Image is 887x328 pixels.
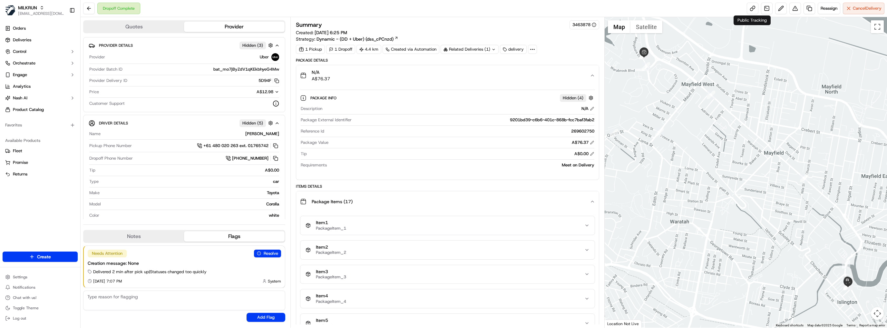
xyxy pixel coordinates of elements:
[818,3,840,14] button: Reassign
[268,279,281,284] span: System
[301,106,322,112] span: Description
[99,43,133,48] span: Provider Details
[312,75,330,82] span: A$76.37
[316,318,346,323] span: Item 5
[301,162,327,168] span: Requirements
[3,135,78,146] div: Available Products
[102,190,279,196] div: Toyota
[3,81,78,92] a: Analytics
[853,5,882,11] span: Cancel Delivery
[574,151,594,157] div: A$0.00
[258,78,279,84] button: 5D94F
[807,323,843,327] span: Map data ©2025 Google
[734,15,771,25] div: Public Tracking
[610,129,618,137] div: 1
[639,51,648,59] div: 8
[859,323,885,327] a: Report a map error
[606,319,628,328] img: Google
[655,128,664,136] div: 2
[317,36,398,42] a: Dynamic - (DD + Uber) (dss_cPCnzd)
[316,220,346,226] span: Item 1
[441,45,499,54] div: Related Deliveries (1)
[13,148,22,154] span: Fleet
[37,253,51,260] span: Create
[500,45,527,54] div: delivery
[605,320,642,328] div: Location Not Live
[103,131,279,137] div: [PERSON_NAME]
[89,143,132,149] span: Pickup Phone Number
[316,226,346,231] span: PackageItem_1
[316,244,346,250] span: Item 2
[13,49,26,55] span: Control
[606,319,628,328] a: Open this area in Google Maps (opens a new window)
[213,66,279,72] span: bat_mo7jByZdV1qKEkbhyeG4Mw
[18,11,64,16] button: [EMAIL_ADDRESS][DOMAIN_NAME]
[197,142,279,149] button: +61 480 020 263 ext. 01765742
[247,313,285,322] button: Add Flag
[89,89,99,95] span: Price
[13,285,35,290] span: Notifications
[89,190,100,196] span: Make
[89,155,133,161] span: Dropoff Phone Number
[93,269,207,275] span: Delivered 2 min after pick up | Statuses changed too quickly
[89,54,105,60] span: Provider
[103,201,279,207] div: Corolla
[296,86,599,180] div: N/AA$76.37
[572,22,596,28] button: 3463878
[3,303,78,313] button: Toggle Theme
[329,162,595,168] div: Meet on Delivery
[13,274,27,280] span: Settings
[301,117,352,123] span: Package External Identifier
[316,250,346,255] span: PackageItem_2
[317,36,394,42] span: Dynamic - (DD + Uber) (dss_cPCnzd)
[242,120,263,126] span: Hidden ( 5 )
[300,265,595,284] button: Item3PackageItem_3
[312,198,353,205] span: Package Items ( 17 )
[3,314,78,323] button: Log out
[871,307,884,320] button: Map camera controls
[184,231,284,242] button: Flags
[3,120,78,130] div: Favorites
[296,58,599,63] div: Package Details
[98,167,279,173] div: A$0.00
[300,216,595,235] button: Item1PackageItem_1
[296,29,347,36] span: Created:
[310,95,338,101] span: Package Info
[296,22,322,28] h3: Summary
[707,91,715,99] div: 9
[239,119,275,127] button: Hidden (5)
[18,5,37,11] span: MILKRUN
[300,289,595,308] button: Item4PackageItem_4
[296,65,599,86] button: N/AA$76.37
[242,43,263,48] span: Hidden ( 3 )
[89,201,101,207] span: Model
[301,151,307,157] span: Tip
[89,213,99,218] span: Color
[203,143,268,149] span: +61 480 020 263 ext. 01765742
[3,93,78,103] button: Nash AI
[581,106,594,112] div: N/A
[84,22,184,32] button: Quotes
[222,89,279,95] button: A$12.98
[316,274,346,280] span: PackageItem_3
[89,40,280,51] button: Provider DetailsHidden (3)
[316,269,346,275] span: Item 3
[383,45,439,54] div: Created via Automation
[89,167,95,173] span: Tip
[260,54,269,60] span: Uber
[572,140,594,145] div: A$76.37
[89,179,99,184] span: Type
[257,89,273,94] span: A$12.98
[608,20,630,33] button: Show street map
[89,66,122,72] span: Provider Batch ID
[88,250,127,257] div: Needs Attention
[843,3,884,14] button: CancelDelivery
[642,62,650,71] div: 3
[13,160,28,165] span: Promise
[13,305,39,311] span: Toggle Theme
[560,94,595,102] button: Hidden (4)
[312,69,330,75] span: N/A
[3,70,78,80] button: Engage
[271,53,279,61] img: uber-new-logo.jpeg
